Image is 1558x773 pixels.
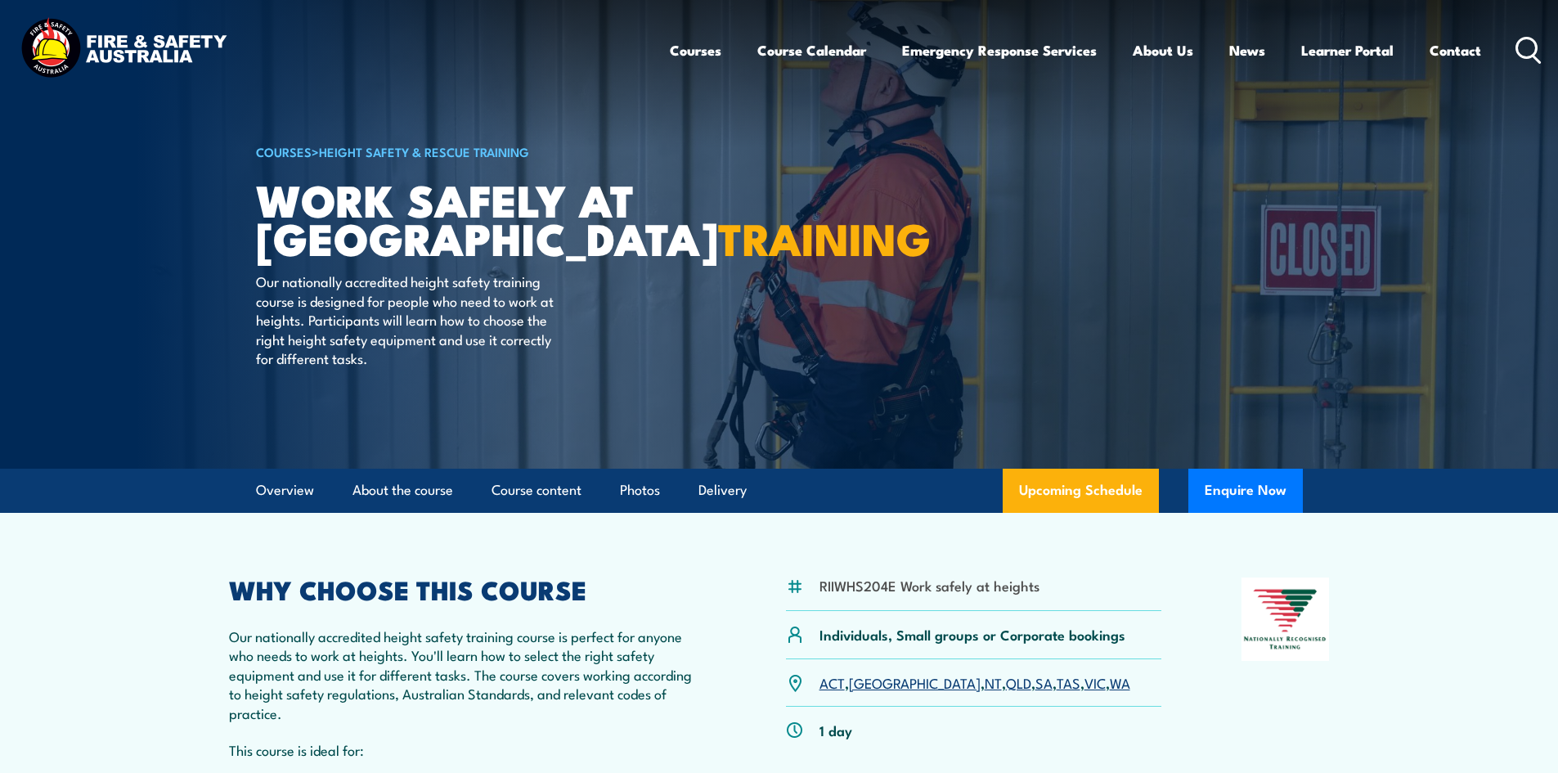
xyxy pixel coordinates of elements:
h2: WHY CHOOSE THIS COURSE [229,578,707,600]
a: Photos [620,469,660,512]
a: NT [985,672,1002,692]
p: , , , , , , , [819,673,1130,692]
a: [GEOGRAPHIC_DATA] [849,672,981,692]
a: VIC [1084,672,1106,692]
a: Courses [670,29,721,72]
a: Overview [256,469,314,512]
img: Nationally Recognised Training logo. [1241,578,1330,661]
a: WA [1110,672,1130,692]
a: Height Safety & Rescue Training [319,142,529,160]
a: Delivery [698,469,747,512]
a: ACT [819,672,845,692]
a: About the course [352,469,453,512]
h1: Work Safely at [GEOGRAPHIC_DATA] [256,180,660,256]
a: Learner Portal [1301,29,1394,72]
a: Course content [492,469,581,512]
button: Enquire Now [1188,469,1303,513]
a: Upcoming Schedule [1003,469,1159,513]
a: COURSES [256,142,312,160]
a: Course Calendar [757,29,866,72]
p: This course is ideal for: [229,740,707,759]
a: News [1229,29,1265,72]
p: Our nationally accredited height safety training course is perfect for anyone who needs to work a... [229,627,707,722]
a: SA [1035,672,1053,692]
a: Emergency Response Services [902,29,1097,72]
a: TAS [1057,672,1080,692]
p: Our nationally accredited height safety training course is designed for people who need to work a... [256,272,555,367]
h6: > [256,142,660,161]
li: RIIWHS204E Work safely at heights [819,576,1039,595]
p: Individuals, Small groups or Corporate bookings [819,625,1125,644]
a: Contact [1430,29,1481,72]
strong: TRAINING [718,203,931,271]
p: 1 day [819,721,852,739]
a: QLD [1006,672,1031,692]
a: About Us [1133,29,1193,72]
